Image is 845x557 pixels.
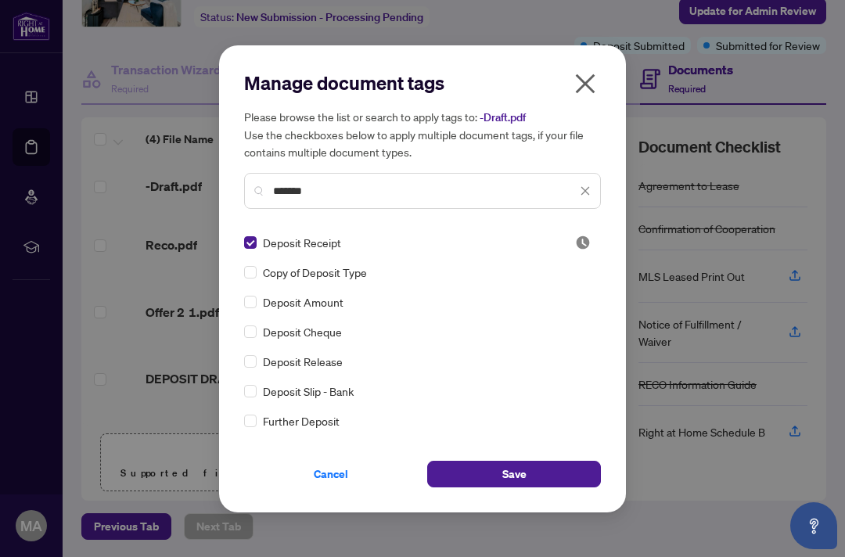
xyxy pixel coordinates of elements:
span: Further Deposit [263,412,340,429]
span: close [573,71,598,96]
span: Copy of Deposit Type [263,264,367,281]
span: Save [502,462,527,487]
button: Open asap [790,502,837,549]
img: status [575,235,591,250]
span: Cancel [314,462,348,487]
button: Save [427,461,601,487]
h2: Manage document tags [244,70,601,95]
span: Deposit Release [263,353,343,370]
span: Deposit Cheque [263,323,342,340]
span: close [580,185,591,196]
h5: Please browse the list or search to apply tags to: Use the checkboxes below to apply multiple doc... [244,108,601,160]
button: Cancel [244,461,418,487]
span: Deposit Amount [263,293,343,311]
span: Pending Review [575,235,591,250]
span: Deposit Slip - Bank [263,383,354,400]
span: -Draft.pdf [480,110,526,124]
span: Deposit Receipt [263,234,341,251]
